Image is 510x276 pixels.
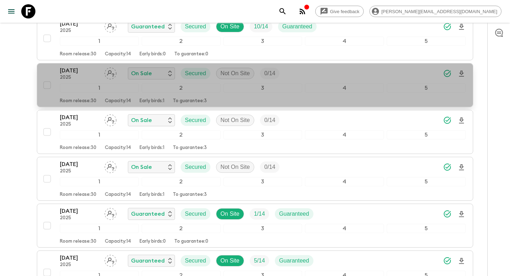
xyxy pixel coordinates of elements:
button: [DATE]2025Assign pack leaderOn SaleSecuredNot On SiteTrip Fill12345Room release:30Capacity:14Earl... [37,157,473,201]
svg: Synced Successfully [443,22,452,31]
p: Capacity: 14 [105,239,131,244]
p: To guarantee: 0 [174,239,208,244]
p: 2025 [60,122,99,127]
div: Trip Fill [250,21,272,32]
svg: Download Onboarding [457,70,466,78]
div: On Site [216,21,244,32]
p: Not On Site [221,163,250,171]
div: 5 [387,83,466,93]
div: [PERSON_NAME][EMAIL_ADDRESS][DOMAIN_NAME] [369,6,501,17]
div: Trip Fill [260,115,279,126]
div: Trip Fill [250,208,269,220]
div: 4 [305,224,384,233]
div: Not On Site [216,68,255,79]
svg: Download Onboarding [457,210,466,219]
p: Not On Site [221,69,250,78]
p: Room release: 30 [60,145,96,151]
p: To guarantee: 0 [174,51,208,57]
p: Early birds: 1 [140,192,164,198]
span: Assign pack leader [104,116,117,122]
div: Secured [181,68,210,79]
div: Trip Fill [250,255,269,266]
p: Secured [185,22,206,31]
p: Early birds: 0 [140,239,166,244]
p: Room release: 30 [60,98,96,104]
svg: Download Onboarding [457,23,466,31]
p: [DATE] [60,113,99,122]
svg: Synced Successfully [443,210,452,218]
div: 4 [305,37,384,46]
p: Capacity: 14 [105,51,131,57]
svg: Download Onboarding [457,257,466,265]
div: 1 [60,83,139,93]
div: Not On Site [216,115,255,126]
svg: Synced Successfully [443,69,452,78]
div: 1 [60,224,139,233]
p: Room release: 30 [60,239,96,244]
p: 5 / 14 [254,256,265,265]
p: 1 / 14 [254,210,265,218]
button: search adventures [276,4,290,18]
p: On Sale [131,69,152,78]
svg: Download Onboarding [457,163,466,172]
div: Secured [181,115,210,126]
div: 3 [223,224,302,233]
p: Secured [185,69,206,78]
p: Room release: 30 [60,51,96,57]
div: 2 [142,224,221,233]
p: On Site [221,256,239,265]
button: [DATE]2025Assign pack leaderOn SaleSecuredNot On SiteTrip Fill12345Room release:30Capacity:14Earl... [37,63,473,107]
span: Assign pack leader [104,257,117,263]
div: 1 [60,177,139,186]
p: On Site [221,210,239,218]
div: 3 [223,83,302,93]
p: Capacity: 14 [105,145,131,151]
p: 0 / 14 [264,116,275,125]
span: Give feedback [326,9,363,14]
p: 2025 [60,28,99,34]
div: Secured [181,255,210,266]
div: 3 [223,37,302,46]
p: To guarantee: 3 [173,145,207,151]
p: [DATE] [60,20,99,28]
div: 5 [387,224,466,233]
p: [DATE] [60,254,99,262]
div: 1 [60,130,139,139]
svg: Download Onboarding [457,116,466,125]
p: [DATE] [60,207,99,215]
div: 2 [142,37,221,46]
div: 2 [142,83,221,93]
p: Guaranteed [282,22,312,31]
svg: Synced Successfully [443,163,452,171]
p: To guarantee: 3 [173,98,207,104]
p: On Site [221,22,239,31]
div: On Site [216,255,244,266]
span: Assign pack leader [104,70,117,75]
p: Room release: 30 [60,192,96,198]
svg: Synced Successfully [443,256,452,265]
div: Secured [181,21,210,32]
p: [DATE] [60,66,99,75]
p: [DATE] [60,160,99,169]
p: 0 / 14 [264,69,275,78]
p: 10 / 14 [254,22,268,31]
p: Guaranteed [131,22,165,31]
p: Guaranteed [131,210,165,218]
div: On Site [216,208,244,220]
div: 4 [305,130,384,139]
p: Guaranteed [131,256,165,265]
p: Not On Site [221,116,250,125]
p: Guaranteed [279,256,309,265]
div: 2 [142,177,221,186]
div: 5 [387,177,466,186]
button: [DATE]2025Assign pack leaderGuaranteedSecuredOn SiteTrip FillGuaranteed12345Room release:30Capaci... [37,204,473,248]
div: 5 [387,37,466,46]
p: Secured [185,163,206,171]
div: Secured [181,161,210,173]
span: [PERSON_NAME][EMAIL_ADDRESS][DOMAIN_NAME] [378,9,501,14]
p: On Sale [131,116,152,125]
div: 2 [142,130,221,139]
button: menu [4,4,18,18]
p: Early birds: 1 [140,98,164,104]
div: 4 [305,177,384,186]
